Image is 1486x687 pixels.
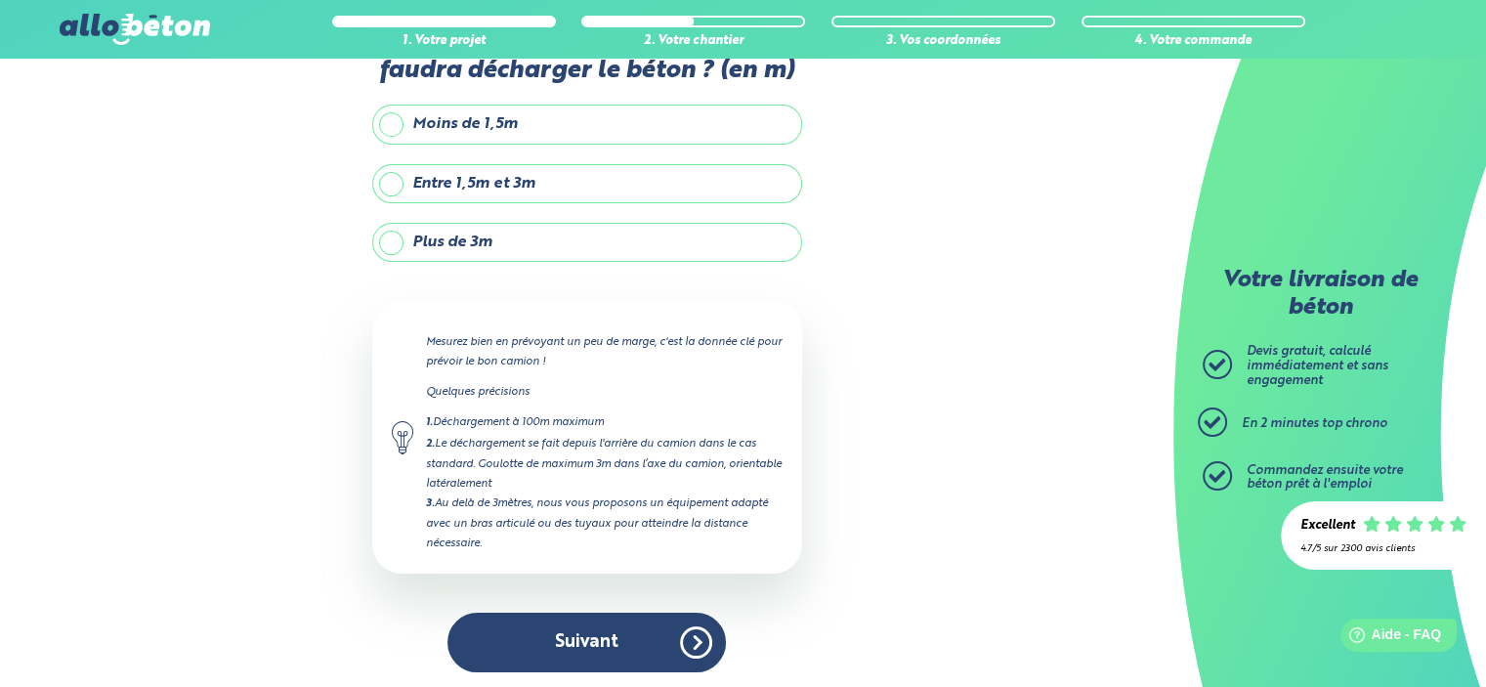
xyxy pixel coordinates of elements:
label: Plus de 3m [372,223,802,262]
div: 1. Votre projet [332,34,556,49]
label: Entre 1,5m et 3m [372,164,802,203]
span: Devis gratuit, calculé immédiatement et sans engagement [1247,345,1388,386]
div: Excellent [1300,519,1355,534]
div: Au delà de 3mètres, nous vous proposons un équipement adapté avec un bras articulé ou des tuyaux ... [426,494,783,553]
img: allobéton [60,14,210,45]
button: Suivant [447,613,726,672]
div: 4. Votre commande [1082,34,1305,49]
div: 4.7/5 sur 2300 avis clients [1300,543,1466,554]
label: Moins de 1,5m [372,105,802,144]
div: 2. Votre chantier [581,34,805,49]
span: Commandez ensuite votre béton prêt à l'emploi [1247,464,1403,492]
span: En 2 minutes top chrono [1242,417,1387,430]
strong: 3. [426,498,435,509]
p: Mesurez bien en prévoyant un peu de marge, c'est la donnée clé pour prévoir le bon camion ! [426,332,783,371]
div: 3. Vos coordonnées [831,34,1055,49]
strong: 2. [426,439,435,450]
div: Le déchargement se fait depuis l'arrière du camion dans le cas standard. Goulotte de maximum 3m d... [426,434,783,494]
strong: 1. [426,417,433,428]
p: Votre livraison de béton [1208,268,1432,322]
p: Quelques précisions [426,382,783,402]
div: Déchargement à 100m maximum [426,412,783,433]
iframe: Help widget launcher [1312,611,1465,666]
